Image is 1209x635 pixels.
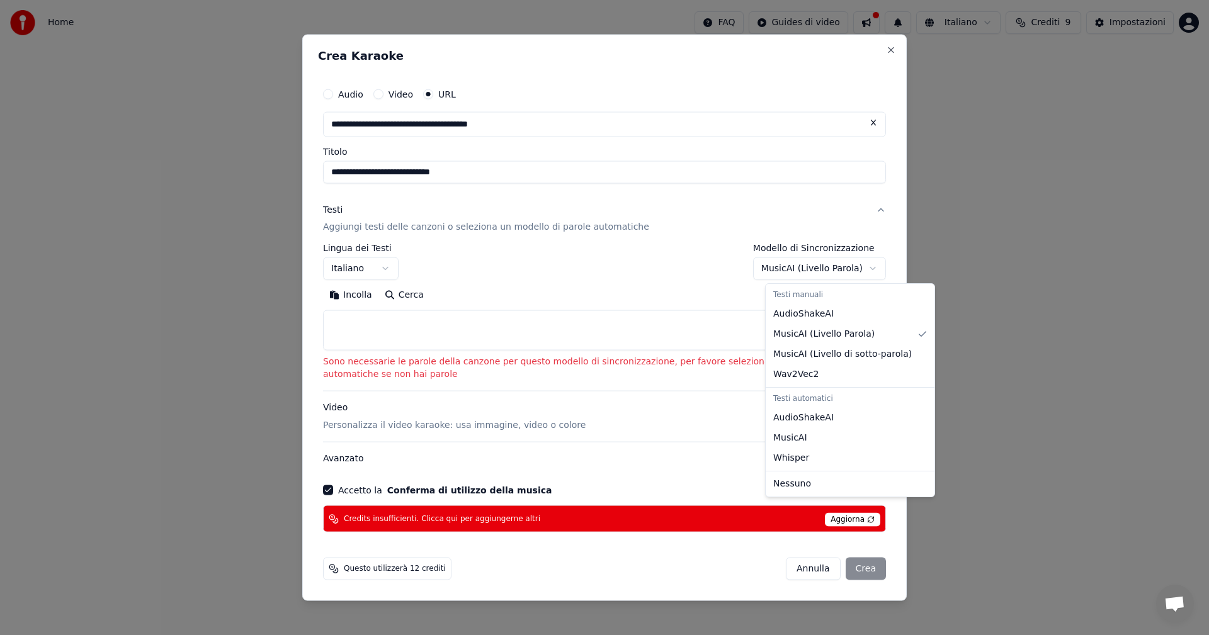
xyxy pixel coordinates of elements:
div: Testi automatici [768,390,932,408]
div: Testi manuali [768,286,932,304]
span: Wav2Vec2 [773,368,819,381]
span: MusicAI [773,432,807,444]
span: AudioShakeAI [773,412,834,424]
span: Whisper [773,452,809,464]
span: MusicAI ( Livello Parola ) [773,328,875,340]
span: AudioShakeAI [773,308,834,320]
span: MusicAI ( Livello di sotto-parola ) [773,348,912,361]
span: Nessuno [773,478,811,490]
